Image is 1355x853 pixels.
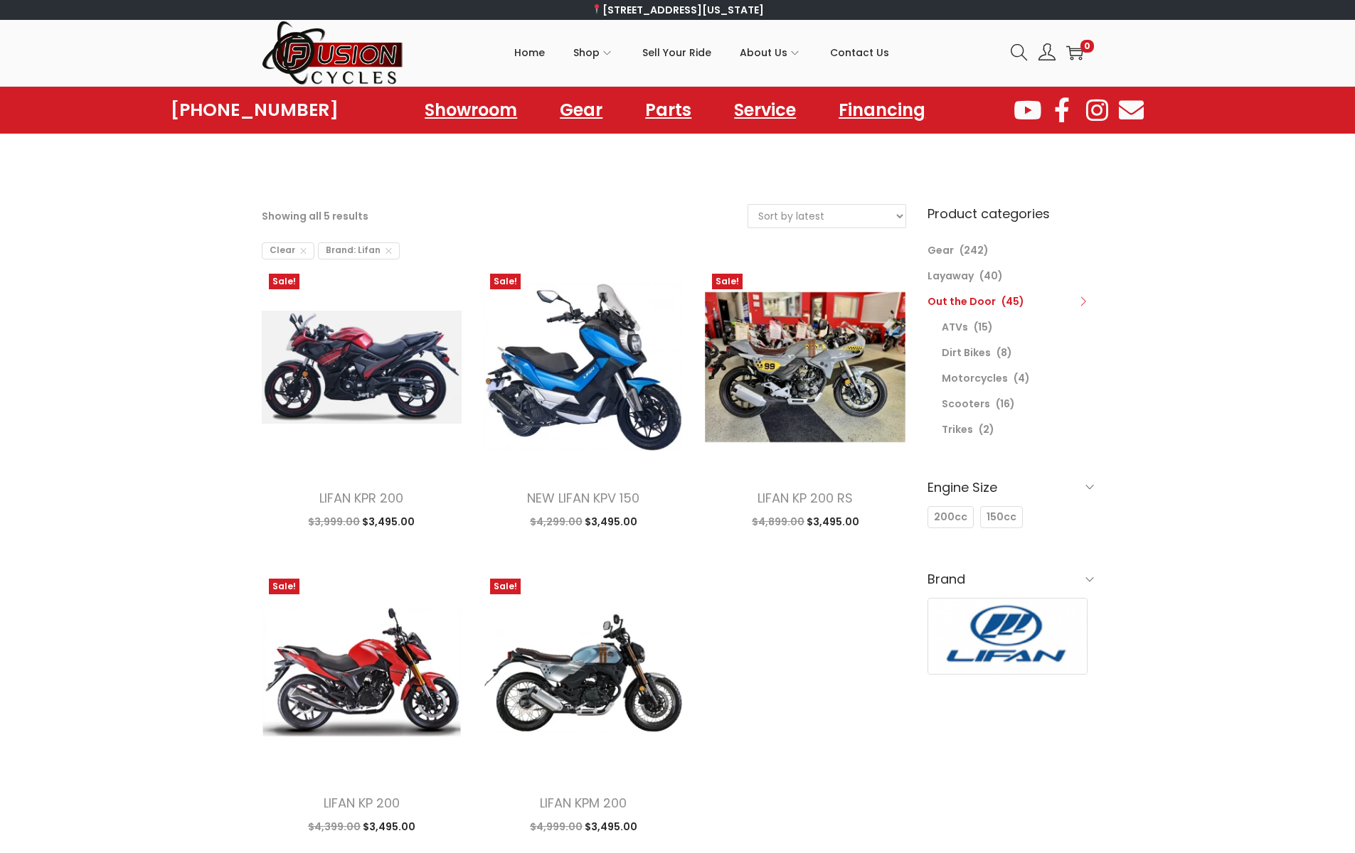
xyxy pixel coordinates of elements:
a: ATVs [942,320,968,334]
a: Gear [546,94,617,127]
a: Gear [928,243,954,257]
span: 3,999.00 [308,515,360,529]
span: 200cc [934,510,967,525]
a: LIFAN KPM 200 [540,794,627,812]
a: Motorcycles [942,371,1008,385]
span: (2) [979,422,994,436]
span: 3,495.00 [363,820,415,834]
h6: Brand [928,562,1094,596]
span: 150cc [987,510,1016,525]
span: Sell Your Ride [642,35,711,70]
span: $ [807,515,813,529]
span: (242) [960,243,989,257]
span: (16) [996,397,1015,411]
a: About Us [740,21,802,85]
a: LIFAN KPR 200 [319,489,403,507]
a: [PHONE_NUMBER] [171,100,339,120]
span: $ [308,515,314,529]
a: Service [720,94,810,127]
span: $ [530,820,536,834]
img: Woostify retina logo [262,20,404,86]
span: Brand: Lifan [318,242,400,259]
span: (15) [974,320,993,334]
a: Trikes [942,422,973,436]
span: 4,399.00 [308,820,361,834]
img: Lifan [928,599,1088,674]
span: 3,495.00 [585,515,637,529]
span: $ [752,515,758,529]
span: Clear [262,242,314,259]
a: Sell Your Ride [642,21,711,85]
a: Home [514,21,545,85]
p: Showing all 5 results [262,206,368,226]
span: About Us [740,35,787,70]
span: $ [363,820,369,834]
span: $ [585,515,591,529]
span: $ [308,820,314,834]
span: Contact Us [830,35,889,70]
span: (40) [979,269,1003,283]
span: 4,999.00 [530,820,583,834]
select: Shop order [748,205,905,227]
a: [STREET_ADDRESS][US_STATE] [591,3,764,17]
h6: Engine Size [928,471,1094,504]
nav: Primary navigation [404,21,1000,85]
nav: Menu [410,94,940,127]
a: Parts [631,94,706,127]
a: Scooters [942,397,990,411]
span: Home [514,35,545,70]
img: 📍 [592,4,602,14]
span: $ [585,820,591,834]
span: 4,299.00 [530,515,583,529]
h6: Product categories [928,204,1094,223]
a: Contact Us [830,21,889,85]
a: LIFAN KP 200 [324,794,400,812]
a: Financing [824,94,940,127]
a: Layaway [928,269,974,283]
span: 4,899.00 [752,515,804,529]
span: 3,495.00 [585,820,637,834]
a: Dirt Bikes [942,345,991,360]
span: Shop [573,35,600,70]
span: 3,495.00 [807,515,859,529]
span: $ [530,515,536,529]
span: (8) [997,345,1012,360]
a: NEW LIFAN KPV 150 [527,489,639,507]
a: Shop [573,21,614,85]
a: 0 [1066,44,1083,61]
span: $ [362,515,368,529]
span: 3,495.00 [362,515,415,529]
a: LIFAN KP 200 RS [758,489,853,507]
a: Showroom [410,94,531,127]
span: (45) [1001,294,1024,309]
a: Out the Door [928,294,996,309]
span: (4) [1014,371,1030,385]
